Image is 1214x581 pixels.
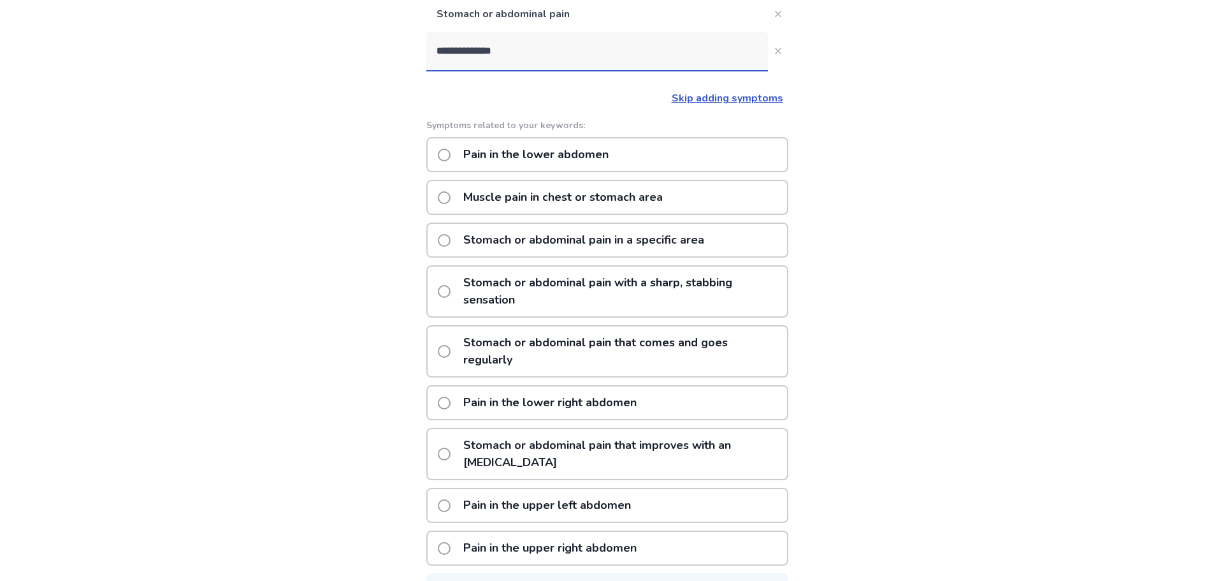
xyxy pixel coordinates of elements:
[426,119,788,132] p: Symptoms related to your keywords:
[768,4,788,24] button: Close
[768,41,788,61] button: Close
[456,181,670,214] p: Muscle pain in chest or stomach area
[456,267,787,316] p: Stomach or abdominal pain with a sharp, stabbing sensation
[672,91,783,105] a: Skip adding symptoms
[456,532,644,564] p: Pain in the upper right abdomen
[456,429,787,479] p: Stomach or abdominal pain that improves with an [MEDICAL_DATA]
[456,224,712,256] p: Stomach or abdominal pain in a specific area
[456,489,639,522] p: Pain in the upper left abdomen
[456,386,644,419] p: Pain in the lower right abdomen
[456,327,787,376] p: Stomach or abdominal pain that comes and goes regularly
[426,32,768,70] input: Close
[456,138,616,171] p: Pain in the lower abdomen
